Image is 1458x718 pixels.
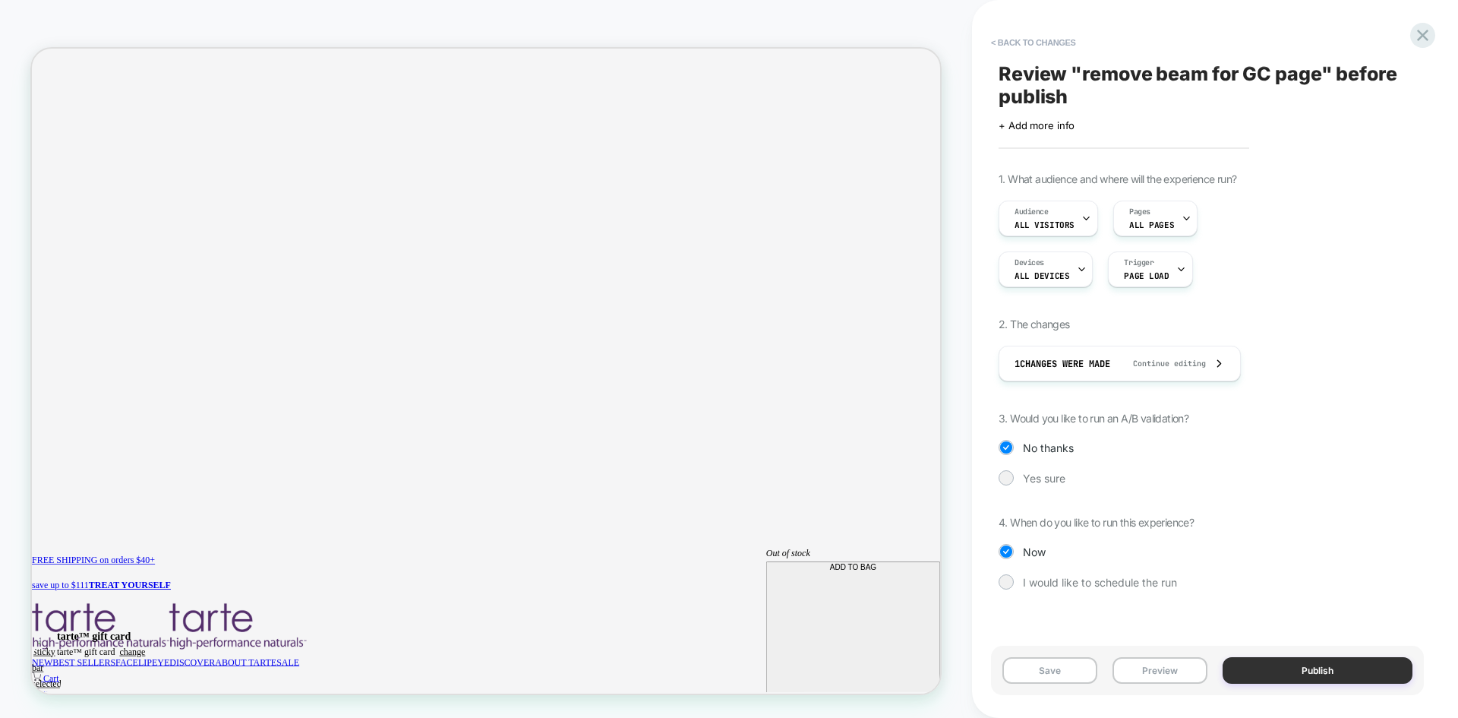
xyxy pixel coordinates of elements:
[999,318,1070,331] span: 2. The changes
[999,516,1194,529] span: 4. When do you like to run this experience?
[1223,657,1412,684] button: Publish
[1015,270,1069,281] span: ALL DEVICES
[1023,441,1074,454] span: No thanks
[1015,258,1044,268] span: Devices
[999,172,1236,185] span: 1. What audience and where will the experience run?
[1023,546,1046,558] span: Now
[1015,220,1075,230] span: All Visitors
[1064,686,1126,697] span: ADD TO BAG
[1124,258,1153,268] span: Trigger
[979,666,1037,679] i: Out of stock
[1015,358,1110,370] span: 1 Changes were made
[1118,359,1206,368] span: Continue editing
[983,30,1084,55] button: < Back to changes
[1112,657,1207,684] button: Preview
[1129,220,1174,230] span: ALL PAGES
[1002,657,1097,684] button: Save
[1015,207,1049,217] span: Audience
[999,412,1188,425] span: 3. Would you like to run an A/B validation?
[1023,472,1065,485] span: Yes sure
[999,119,1075,131] span: + Add more info
[1023,576,1177,589] span: I would like to schedule the run
[1129,207,1150,217] span: Pages
[1124,270,1169,281] span: Page Load
[999,62,1416,108] span: Review " remove beam for GC page " before publish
